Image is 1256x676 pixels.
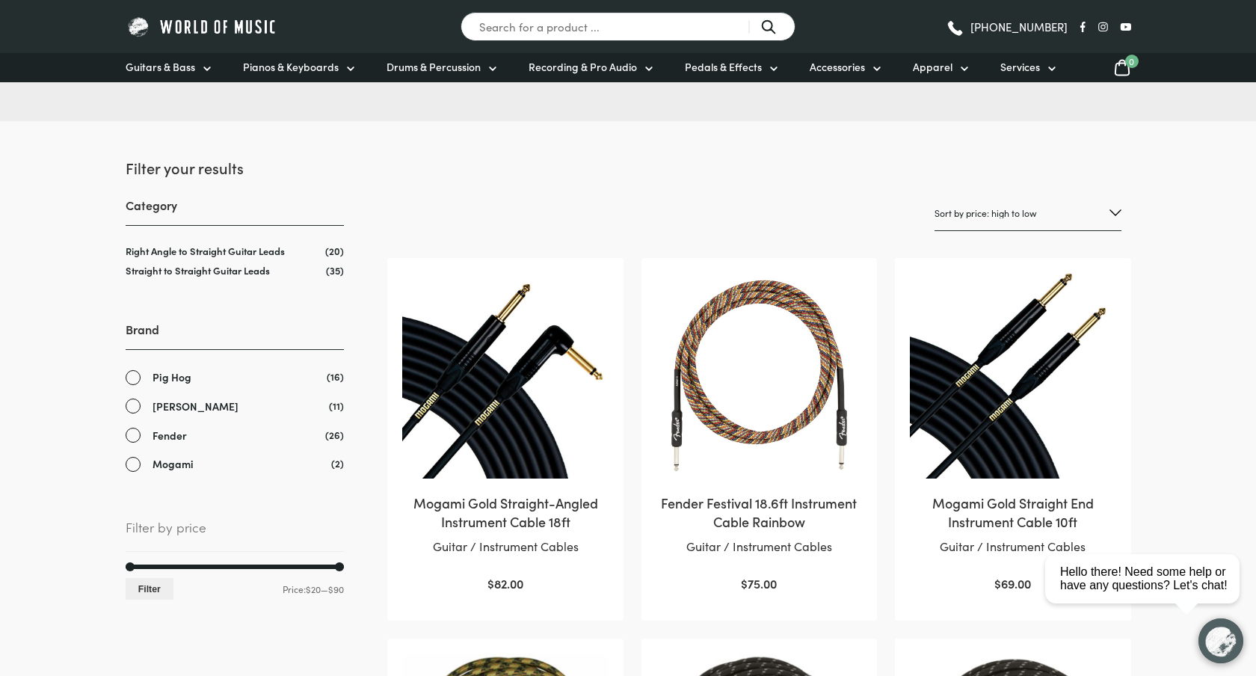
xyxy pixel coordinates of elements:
[461,12,795,41] input: Search for a product ...
[656,537,862,556] p: Guitar / Instrument Cables
[126,263,270,277] a: Straight to Straight Guitar Leads
[402,273,608,594] a: Mogami Gold Straight-Angled Instrument Cable 18ftGuitar / Instrument Cables $82.00
[126,369,344,386] a: Pig Hog
[1000,59,1040,75] span: Services
[741,575,748,591] span: $
[402,537,608,556] p: Guitar / Instrument Cables
[126,455,344,473] a: Mogami
[126,517,344,551] span: Filter by price
[994,575,1031,591] bdi: 69.00
[656,494,862,531] h2: Fender Festival 18.6ft Instrument Cable Rainbow
[1125,55,1139,68] span: 0
[529,59,637,75] span: Recording & Pro Audio
[402,494,608,531] h2: Mogami Gold Straight-Angled Instrument Cable 18ft
[329,398,344,414] span: (11)
[910,537,1115,556] p: Guitar / Instrument Cables
[910,273,1115,594] a: Mogami Gold Straight End Instrument Cable 10ftGuitar / Instrument Cables $69.00
[153,398,238,415] span: [PERSON_NAME]
[126,15,279,38] img: World of Music
[656,273,862,479] img: Fender Festival 18.6ft Instrument Cable Rainbow
[387,59,481,75] span: Drums & Percussion
[487,575,494,591] span: $
[126,321,344,350] h3: Brand
[126,157,344,178] h2: Filter your results
[910,494,1115,531] h2: Mogami Gold Straight End Instrument Cable 10ft
[126,398,344,415] a: [PERSON_NAME]
[910,273,1115,479] img: Mogami Gold Straight End Instrument Cable 10ft
[656,273,862,594] a: Fender Festival 18.6ft Instrument Cable RainbowGuitar / Instrument Cables $75.00
[325,427,344,443] span: (26)
[331,455,344,471] span: (2)
[325,245,344,257] span: (20)
[487,575,523,591] bdi: 82.00
[328,583,344,595] span: $90
[153,369,191,386] span: Pig Hog
[153,455,194,473] span: Mogami
[126,244,285,258] a: Right Angle to Straight Guitar Leads
[126,578,174,600] button: Filter
[935,196,1121,231] select: Shop order
[994,575,1001,591] span: $
[126,197,344,226] h3: Category
[126,321,344,473] div: Brand
[326,264,344,277] span: (35)
[741,575,777,591] bdi: 75.00
[946,16,1068,38] a: [PHONE_NUMBER]
[327,369,344,384] span: (16)
[970,21,1068,32] span: [PHONE_NUMBER]
[306,583,321,595] span: $20
[810,59,865,75] span: Accessories
[153,427,187,444] span: Fender
[685,59,762,75] span: Pedals & Effects
[1039,511,1256,676] iframe: Chat with our support team
[402,273,608,479] img: Mogami Gold Straight-Angled Instrument Cable 18ft
[913,59,952,75] span: Apparel
[126,578,344,600] div: Price: —
[126,427,344,444] a: Fender
[126,59,195,75] span: Guitars & Bass
[243,59,339,75] span: Pianos & Keyboards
